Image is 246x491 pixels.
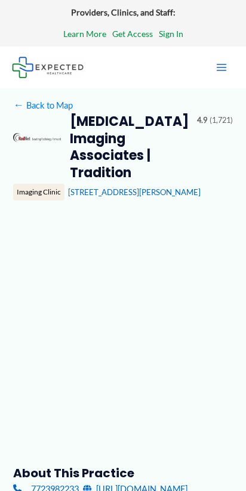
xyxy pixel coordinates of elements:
h3: About this practice [13,465,232,481]
img: Expected Healthcare Logo - side, dark font, small [12,57,84,78]
span: (1,721) [210,113,233,128]
a: [STREET_ADDRESS][PERSON_NAME] [68,187,201,197]
span: 4.9 [197,113,207,128]
span: ← [13,100,24,110]
button: Main menu toggle [209,55,234,80]
strong: Providers, Clinics, and Staff: [71,7,176,17]
div: Imaging Clinic [13,184,64,200]
a: Learn More [63,26,106,42]
a: ←Back to Map [13,97,72,113]
h2: [MEDICAL_DATA] Imaging Associates | Tradition [70,113,188,181]
a: Sign In [159,26,183,42]
a: Get Access [112,26,153,42]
